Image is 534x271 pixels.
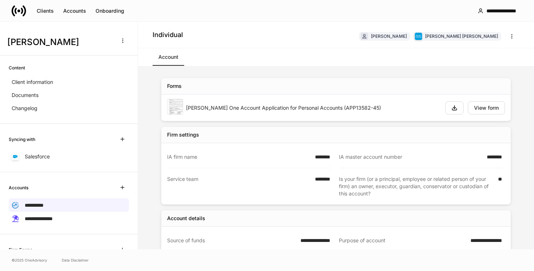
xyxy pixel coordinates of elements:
[167,215,205,222] div: Account details
[9,89,129,102] a: Documents
[153,48,184,66] a: Account
[9,246,32,253] h6: Firm Forms
[7,36,112,48] h3: [PERSON_NAME]
[153,31,183,39] h4: Individual
[91,5,129,17] button: Onboarding
[63,8,86,13] div: Accounts
[425,33,498,40] div: [PERSON_NAME] [PERSON_NAME]
[167,82,182,90] div: Forms
[37,8,54,13] div: Clients
[62,257,89,263] a: Data Disclaimer
[339,153,482,161] div: IA master account number
[58,5,91,17] button: Accounts
[12,92,39,99] p: Documents
[9,76,129,89] a: Client information
[371,33,407,40] div: [PERSON_NAME]
[167,175,311,197] div: Service team
[12,105,37,112] p: Changelog
[96,8,124,13] div: Onboarding
[167,131,199,138] div: Firm settings
[339,175,494,197] div: Is your firm (or a principal, employee or related person of your firm) an owner, executor, guardi...
[167,237,296,244] div: Source of funds
[167,153,311,161] div: IA firm name
[9,64,25,71] h6: Content
[9,136,35,143] h6: Syncing with
[339,237,466,244] div: Purpose of account
[415,33,422,40] img: charles-schwab-BFYFdbvS.png
[9,102,129,115] a: Changelog
[32,5,58,17] button: Clients
[12,78,53,86] p: Client information
[12,257,47,263] span: © 2025 OneAdvisory
[25,153,50,160] p: Salesforce
[186,104,440,112] div: [PERSON_NAME] One Account Application for Personal Accounts (APP13582-45)
[9,150,129,163] a: Salesforce
[9,184,28,191] h6: Accounts
[474,105,499,110] div: View form
[468,101,505,114] button: View form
